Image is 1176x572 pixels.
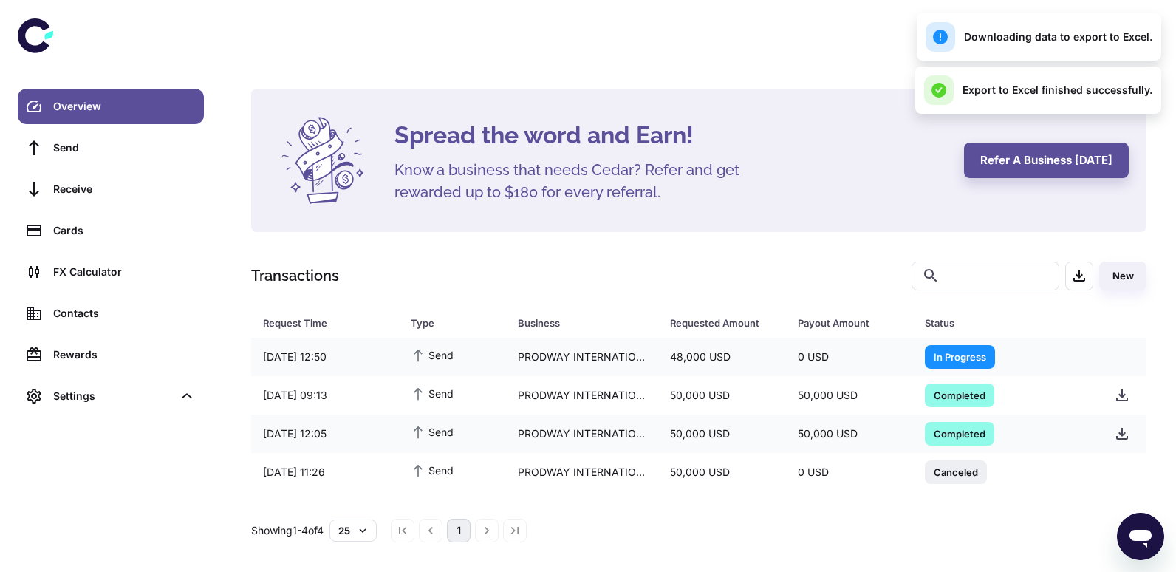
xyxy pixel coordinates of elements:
div: Payout Amount [798,313,888,333]
div: [DATE] 09:13 [251,381,399,409]
span: Status [925,313,1085,333]
div: PRODWAY INTERNATIONAL [506,381,659,409]
div: Receive [53,181,195,197]
div: FX Calculator [53,264,195,280]
div: PRODWAY INTERNATIONAL [506,420,659,448]
a: Rewards [18,337,204,372]
div: Settings [53,388,173,404]
h4: Spread the word and Earn! [394,118,946,153]
div: Contacts [53,305,195,321]
span: Send [411,462,454,478]
div: Overview [53,98,195,115]
div: 50,000 USD [786,381,913,409]
div: Status [925,313,1066,333]
div: Export to Excel finished successfully. [924,75,1152,105]
div: Request Time [263,313,374,333]
a: Cards [18,213,204,248]
div: Settings [18,378,204,414]
div: 50,000 USD [658,458,785,486]
span: Send [411,423,454,440]
div: 0 USD [786,458,913,486]
a: FX Calculator [18,254,204,290]
span: Type [411,313,500,333]
a: Send [18,130,204,166]
div: [DATE] 12:50 [251,343,399,371]
h5: Know a business that needs Cedar? Refer and get rewarded up to $180 for every referral. [394,159,764,203]
div: 50,000 USD [658,420,785,448]
a: Contacts [18,296,204,331]
iframe: Button to launch messaging window [1117,513,1164,560]
p: Showing 1-4 of 4 [251,522,324,539]
div: Downloading data to export to Excel. [926,22,1152,52]
button: page 1 [447,519,471,542]
div: Cards [53,222,195,239]
div: Type [411,313,481,333]
a: Overview [18,89,204,124]
span: Send [411,347,454,363]
div: [DATE] 12:05 [251,420,399,448]
div: 48,000 USD [658,343,785,371]
span: Completed [925,426,994,440]
a: Receive [18,171,204,207]
span: Completed [925,387,994,402]
nav: pagination navigation [389,519,529,542]
span: Requested Amount [670,313,779,333]
div: PRODWAY INTERNATIONAL [506,458,659,486]
button: New [1099,262,1146,290]
h1: Transactions [251,265,339,287]
span: Send [411,385,454,401]
div: 50,000 USD [786,420,913,448]
div: Rewards [53,347,195,363]
div: Send [53,140,195,156]
span: Payout Amount [798,313,907,333]
div: Requested Amount [670,313,760,333]
div: PRODWAY INTERNATIONAL [506,343,659,371]
span: In Progress [925,349,995,364]
span: Request Time [263,313,393,333]
div: 50,000 USD [658,381,785,409]
div: 0 USD [786,343,913,371]
span: Canceled [925,464,987,479]
button: Refer a business [DATE] [964,143,1129,178]
button: 25 [329,520,377,542]
div: [DATE] 11:26 [251,458,399,486]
